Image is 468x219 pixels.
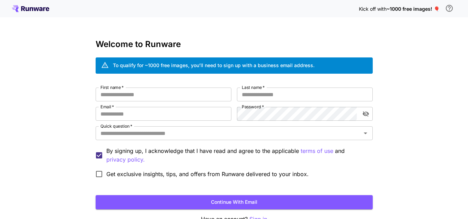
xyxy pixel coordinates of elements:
div: To qualify for ~1000 free images, you’ll need to sign up with a business email address. [113,62,315,69]
label: Quick question [100,123,132,129]
span: Kick off with [359,6,387,12]
label: Last name [242,84,265,90]
p: terms of use [301,147,333,155]
button: Continue with email [96,195,373,209]
button: In order to qualify for free credit, you need to sign up with a business email address and click ... [442,1,456,15]
button: toggle password visibility [360,108,372,120]
span: Get exclusive insights, tips, and offers from Runware delivered to your inbox. [106,170,309,178]
h3: Welcome to Runware [96,39,373,49]
p: By signing up, I acknowledge that I have read and agree to the applicable and [106,147,367,164]
span: ~1000 free images! 🎈 [387,6,440,12]
label: Password [242,104,264,110]
button: By signing up, I acknowledge that I have read and agree to the applicable and privacy policy. [301,147,333,155]
label: Email [100,104,114,110]
p: privacy policy. [106,155,145,164]
button: By signing up, I acknowledge that I have read and agree to the applicable terms of use and [106,155,145,164]
button: Open [361,128,370,138]
label: First name [100,84,124,90]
